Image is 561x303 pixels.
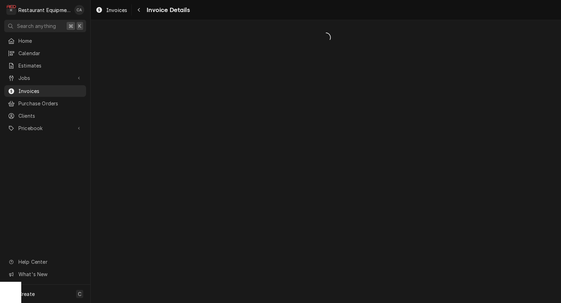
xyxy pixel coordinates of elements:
[4,268,86,280] a: Go to What's New
[18,74,72,82] span: Jobs
[4,122,86,134] a: Go to Pricebook
[6,5,16,15] div: R
[18,62,83,69] span: Estimates
[4,60,86,71] a: Estimates
[133,4,144,16] button: Navigate back
[74,5,84,15] div: CA
[18,87,83,95] span: Invoices
[4,35,86,47] a: Home
[144,5,189,15] span: Invoice Details
[4,85,86,97] a: Invoices
[91,30,561,45] span: Loading...
[93,4,130,16] a: Invoices
[68,22,73,30] span: ⌘
[4,110,86,122] a: Clients
[18,291,35,297] span: Create
[18,37,83,45] span: Home
[106,6,127,14] span: Invoices
[4,98,86,109] a: Purchase Orders
[17,22,56,30] span: Search anything
[18,6,70,14] div: Restaurant Equipment Diagnostics
[78,22,81,30] span: K
[4,72,86,84] a: Go to Jobs
[18,112,83,120] span: Clients
[78,290,81,298] span: C
[4,256,86,268] a: Go to Help Center
[18,270,82,278] span: What's New
[4,20,86,32] button: Search anything⌘K
[4,47,86,59] a: Calendar
[18,49,83,57] span: Calendar
[74,5,84,15] div: Chrissy Adams's Avatar
[18,124,72,132] span: Pricebook
[18,100,83,107] span: Purchase Orders
[6,5,16,15] div: Restaurant Equipment Diagnostics's Avatar
[18,258,82,266] span: Help Center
